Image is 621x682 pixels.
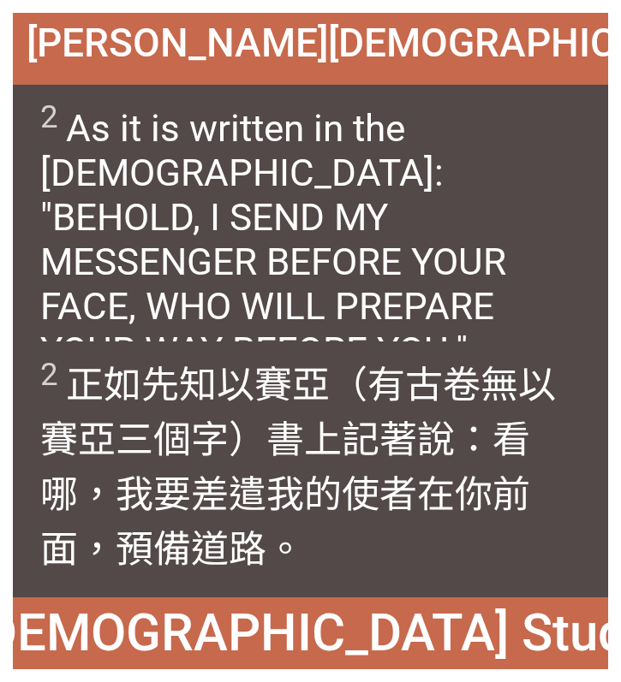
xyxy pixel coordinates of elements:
wg4396: 以賽亞（有古卷無以賽亞三個字）書上記著 [40,363,556,572]
sup: 2 [40,98,58,135]
wg2680: 道路 [191,527,304,572]
span: 正如 [40,354,581,573]
span: As it is written in the [DEMOGRAPHIC_DATA]: "BEHOLD, I SEND MY MESSENGER BEFORE YOUR FACE, WHO WI... [40,98,581,373]
wg3598: 。 [266,527,304,572]
wg1473: 要差遣 [40,472,530,572]
wg649: 我的 [40,472,530,572]
sup: 2 [40,356,58,393]
wg5613: 先知 [40,363,556,572]
wg4253: ，預備 [78,527,304,572]
wg2400: ，我 [40,472,530,572]
wg1125: 說：看哪 [40,418,530,572]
